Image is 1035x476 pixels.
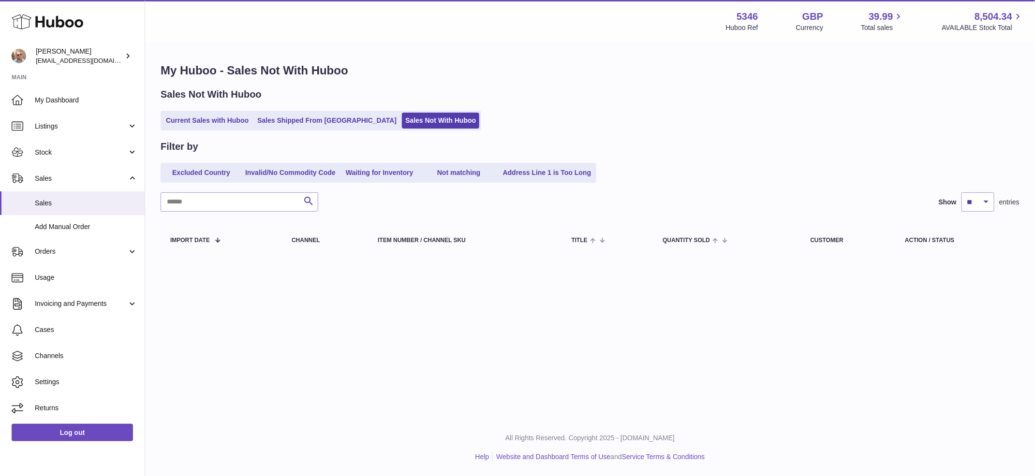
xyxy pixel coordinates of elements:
[161,88,262,101] h2: Sales Not With Huboo
[35,273,137,282] span: Usage
[420,165,498,181] a: Not matching
[737,10,758,23] strong: 5346
[35,299,127,308] span: Invoicing and Payments
[496,453,610,461] a: Website and Dashboard Terms of Use
[869,10,893,23] span: 39.99
[500,165,595,181] a: Address Line 1 is Too Long
[861,23,904,32] span: Total sales
[571,237,587,244] span: Title
[242,165,339,181] a: Invalid/No Commodity Code
[35,174,127,183] span: Sales
[35,96,137,105] span: My Dashboard
[36,47,123,65] div: [PERSON_NAME]
[35,122,127,131] span: Listings
[726,23,758,32] div: Huboo Ref
[161,63,1020,78] h1: My Huboo - Sales Not With Huboo
[170,237,210,244] span: Import date
[802,10,823,23] strong: GBP
[153,433,1027,443] p: All Rights Reserved. Copyright 2025 - [DOMAIN_NAME]
[12,49,26,63] img: support@radoneltd.co.uk
[402,113,479,129] a: Sales Not With Huboo
[663,237,710,244] span: Quantity Sold
[905,237,1010,244] div: Action / Status
[35,199,137,208] span: Sales
[999,198,1020,207] span: entries
[292,237,358,244] div: Channel
[378,237,552,244] div: Item Number / Channel SKU
[939,198,957,207] label: Show
[161,140,198,153] h2: Filter by
[493,452,705,462] li: and
[254,113,400,129] a: Sales Shipped From [GEOGRAPHIC_DATA]
[35,148,127,157] span: Stock
[35,247,127,256] span: Orders
[341,165,418,181] a: Waiting for Inventory
[163,113,252,129] a: Current Sales with Huboo
[811,237,886,244] div: Customer
[35,404,137,413] span: Returns
[796,23,824,32] div: Currency
[942,10,1023,32] a: 8,504.34 AVAILABLE Stock Total
[35,222,137,231] span: Add Manual Order
[12,424,133,441] a: Log out
[36,57,142,64] span: [EMAIL_ADDRESS][DOMAIN_NAME]
[35,351,137,361] span: Channels
[475,453,489,461] a: Help
[975,10,1012,23] span: 8,504.34
[861,10,904,32] a: 39.99 Total sales
[35,377,137,387] span: Settings
[942,23,1023,32] span: AVAILABLE Stock Total
[622,453,705,461] a: Service Terms & Conditions
[35,325,137,334] span: Cases
[163,165,240,181] a: Excluded Country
